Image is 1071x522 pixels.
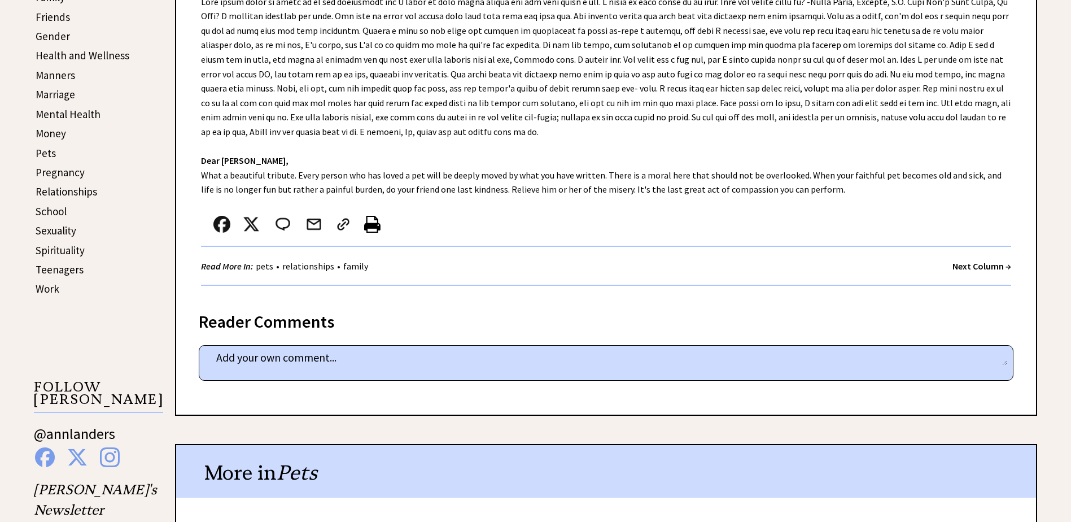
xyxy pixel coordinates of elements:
[36,185,97,198] a: Relationships
[176,445,1036,498] div: More in
[340,260,371,272] a: family
[201,155,288,166] strong: Dear [PERSON_NAME],
[67,447,88,467] img: x%20blue.png
[34,424,115,454] a: @annlanders
[335,216,352,233] img: link_02.png
[253,260,276,272] a: pets
[201,259,371,273] div: • •
[35,447,55,467] img: facebook%20blue.png
[36,263,84,276] a: Teenagers
[279,260,337,272] a: relationships
[36,224,76,237] a: Sexuality
[36,166,85,179] a: Pregnancy
[277,460,317,485] span: Pets
[36,10,70,24] a: Friends
[36,243,85,257] a: Spirituality
[36,49,129,62] a: Health and Wellness
[36,68,75,82] a: Manners
[36,205,67,218] a: School
[364,216,381,233] img: printer%20icon.png
[36,88,75,101] a: Marriage
[273,216,292,233] img: message_round%202.png
[305,216,322,233] img: mail.png
[100,447,120,467] img: instagram%20blue.png
[952,260,1011,272] a: Next Column →
[36,29,70,43] a: Gender
[36,107,100,121] a: Mental Health
[36,282,59,295] a: Work
[36,127,66,140] a: Money
[34,381,163,413] p: FOLLOW [PERSON_NAME]
[243,216,260,233] img: x_small.png
[36,146,56,160] a: Pets
[199,310,1013,328] div: Reader Comments
[201,260,253,272] strong: Read More In:
[213,216,230,233] img: facebook.png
